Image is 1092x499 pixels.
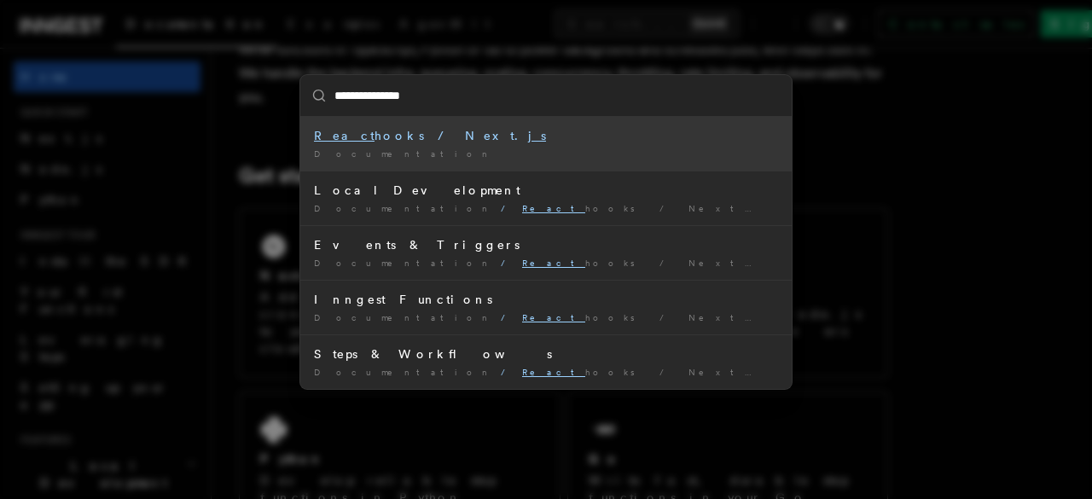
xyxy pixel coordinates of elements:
[522,258,585,268] mark: React
[759,367,787,377] mark: js
[522,312,585,322] mark: React
[522,203,585,213] mark: React
[501,258,515,268] span: /
[522,312,787,322] span: hooks / Next.
[501,203,515,213] span: /
[314,203,494,213] span: Documentation
[314,129,375,142] mark: React
[522,367,585,377] mark: React
[528,129,546,142] mark: js
[759,312,787,322] mark: js
[314,367,494,377] span: Documentation
[759,203,787,213] mark: js
[501,312,515,322] span: /
[522,258,787,268] span: hooks / Next.
[314,148,494,159] span: Documentation
[314,312,494,322] span: Documentation
[759,258,787,268] mark: js
[314,345,778,363] div: Steps & Workflows
[522,367,787,377] span: hooks / Next.
[522,203,787,213] span: hooks / Next.
[501,367,515,377] span: /
[314,258,494,268] span: Documentation
[314,291,778,308] div: Inngest Functions
[314,182,778,199] div: Local Development
[314,127,778,144] div: hooks / Next.
[314,236,778,253] div: Events & Triggers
